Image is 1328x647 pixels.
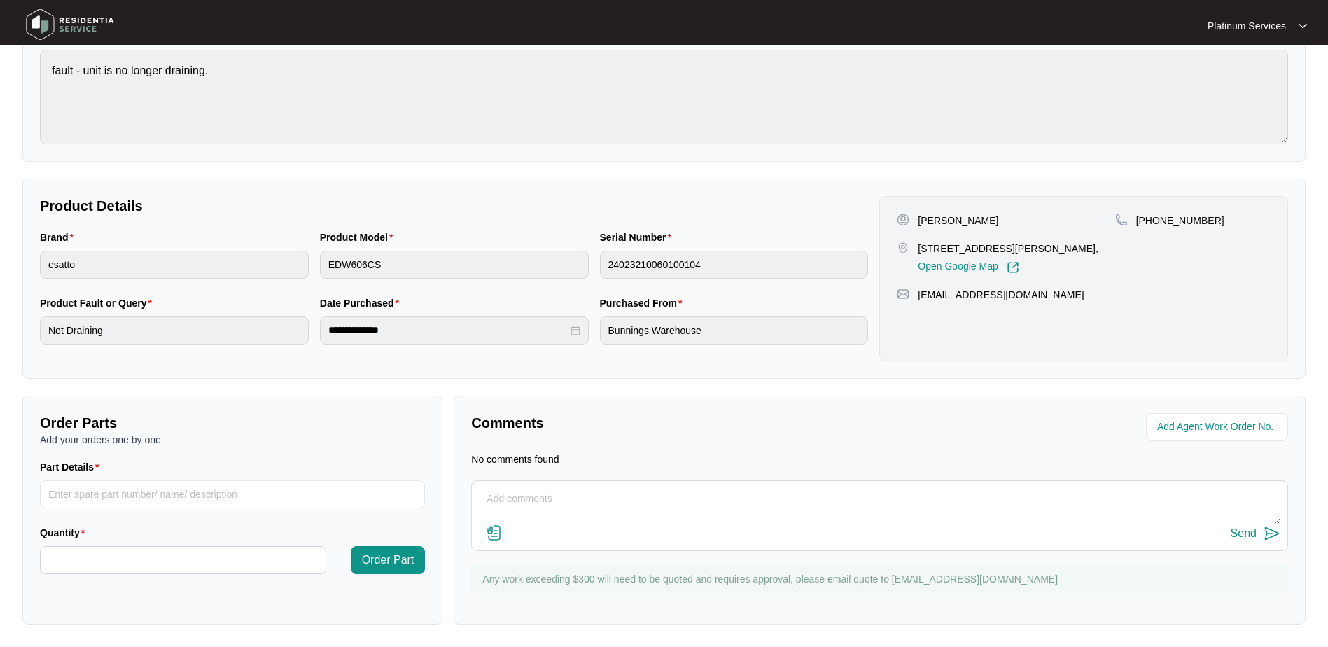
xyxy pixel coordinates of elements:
[897,214,909,226] img: user-pin
[40,316,309,345] input: Product Fault or Query
[600,316,869,345] input: Purchased From
[897,242,909,254] img: map-pin
[897,288,909,300] img: map-pin
[600,251,869,279] input: Serial Number
[1264,525,1280,542] img: send-icon.svg
[320,230,399,244] label: Product Model
[40,296,158,310] label: Product Fault or Query
[482,572,1281,586] p: Any work exceeding $300 will need to be quoted and requires approval, please email quote to [EMAI...
[918,288,1084,302] p: [EMAIL_ADDRESS][DOMAIN_NAME]
[1007,261,1019,274] img: Link-External
[1115,214,1128,226] img: map-pin
[320,251,589,279] input: Product Model
[1136,214,1224,228] p: [PHONE_NUMBER]
[1231,527,1257,540] div: Send
[40,251,309,279] input: Brand
[1231,524,1280,543] button: Send
[471,413,869,433] p: Comments
[40,526,90,540] label: Quantity
[41,547,326,573] input: Quantity
[471,452,559,466] p: No comments found
[328,323,568,338] input: Date Purchased
[40,196,868,216] p: Product Details
[1299,22,1307,29] img: dropdown arrow
[40,413,425,433] p: Order Parts
[600,230,677,244] label: Serial Number
[351,546,426,574] button: Order Part
[40,50,1288,144] textarea: fault - unit is no longer draining.
[1157,419,1280,436] input: Add Agent Work Order No.
[1208,19,1286,33] p: Platinum Services
[40,460,105,474] label: Part Details
[40,480,425,508] input: Part Details
[362,552,414,569] span: Order Part
[918,242,1098,256] p: [STREET_ADDRESS][PERSON_NAME],
[40,230,79,244] label: Brand
[918,214,998,228] p: [PERSON_NAME]
[21,4,119,46] img: residentia service logo
[40,433,425,447] p: Add your orders one by one
[320,296,405,310] label: Date Purchased
[918,261,1019,274] a: Open Google Map
[486,524,503,541] img: file-attachment-doc.svg
[600,296,688,310] label: Purchased From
